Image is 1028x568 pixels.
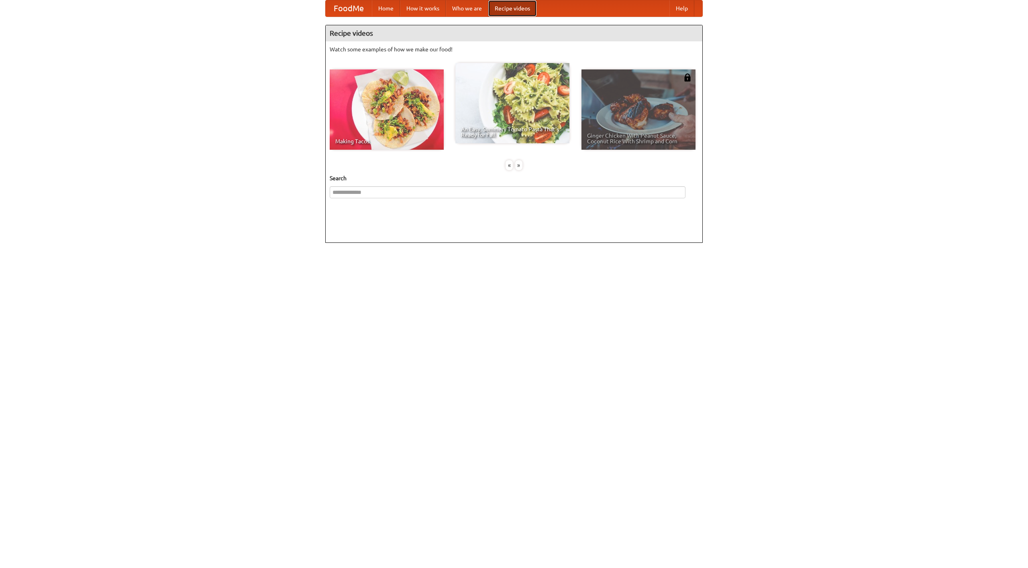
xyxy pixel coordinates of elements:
span: An Easy, Summery Tomato Pasta That's Ready for Fall [461,126,564,138]
a: Home [372,0,400,16]
a: Making Tacos [330,69,444,150]
p: Watch some examples of how we make our food! [330,45,698,53]
h4: Recipe videos [326,25,702,41]
div: « [506,160,513,170]
a: How it works [400,0,446,16]
a: Who we are [446,0,488,16]
span: Making Tacos [335,138,438,144]
a: An Easy, Summery Tomato Pasta That's Ready for Fall [455,63,569,143]
a: Help [669,0,694,16]
img: 483408.png [683,73,691,81]
div: » [515,160,522,170]
h5: Search [330,174,698,182]
a: Recipe videos [488,0,536,16]
a: FoodMe [326,0,372,16]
